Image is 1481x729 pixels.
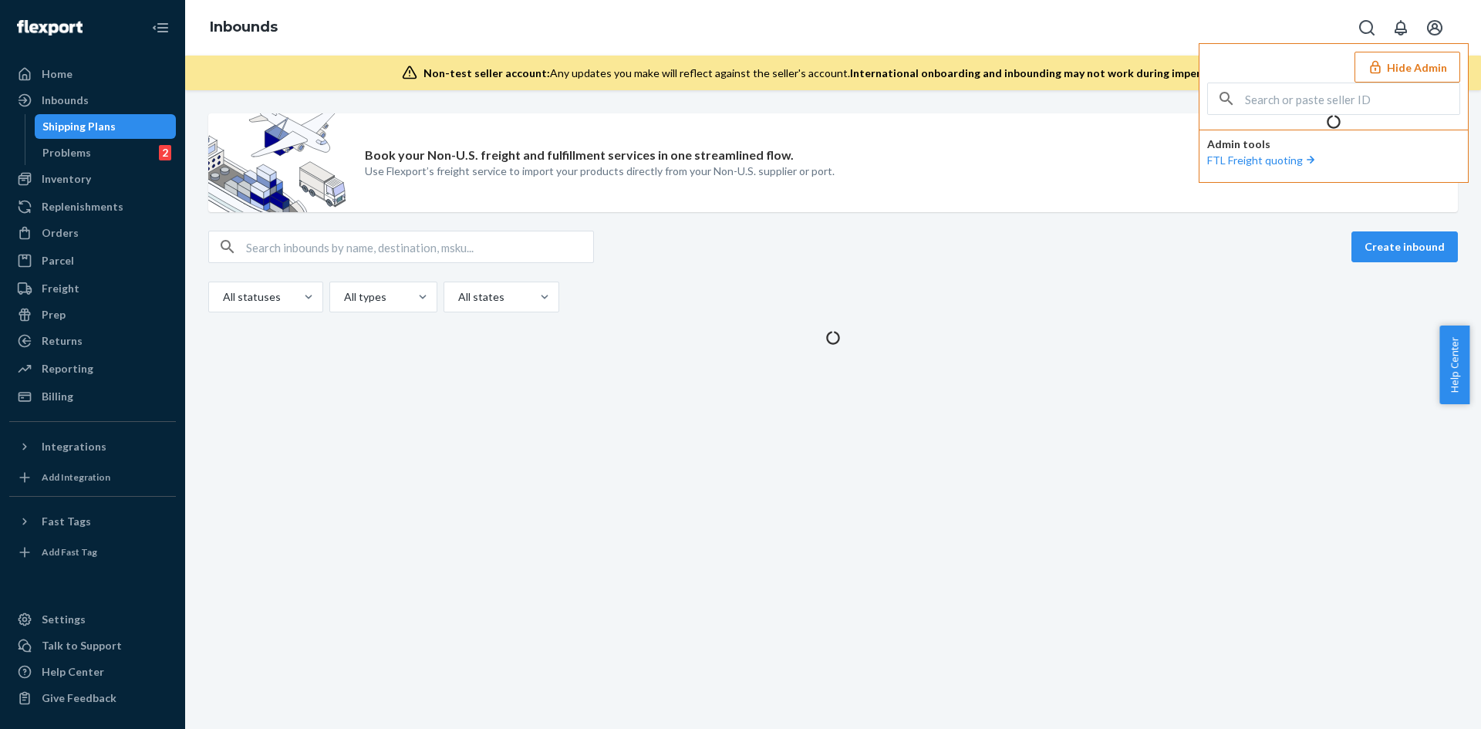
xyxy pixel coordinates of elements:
[342,289,344,305] input: All types
[9,276,176,301] a: Freight
[1354,52,1460,83] button: Hide Admin
[42,171,91,187] div: Inventory
[9,607,176,632] a: Settings
[1419,12,1450,43] button: Open account menu
[42,664,104,680] div: Help Center
[1245,83,1459,114] input: Search or paste seller ID
[42,439,106,454] div: Integrations
[145,12,176,43] button: Close Navigation
[9,194,176,219] a: Replenishments
[9,540,176,565] a: Add Fast Tag
[1351,12,1382,43] button: Open Search Box
[1207,137,1460,152] p: Admin tools
[42,253,74,268] div: Parcel
[42,514,91,529] div: Fast Tags
[9,686,176,710] button: Give Feedback
[850,66,1250,79] span: International onboarding and inbounding may not work during impersonation.
[42,471,110,484] div: Add Integration
[9,62,176,86] a: Home
[221,289,223,305] input: All statuses
[9,248,176,273] a: Parcel
[9,465,176,490] a: Add Integration
[9,329,176,353] a: Returns
[42,281,79,296] div: Freight
[42,66,73,82] div: Home
[42,389,73,404] div: Billing
[42,333,83,349] div: Returns
[9,434,176,459] button: Integrations
[1207,154,1318,167] a: FTL Freight quoting
[35,140,177,165] a: Problems2
[9,88,176,113] a: Inbounds
[1439,326,1469,404] button: Help Center
[42,93,89,108] div: Inbounds
[42,612,86,627] div: Settings
[9,356,176,381] a: Reporting
[42,361,93,376] div: Reporting
[42,545,97,559] div: Add Fast Tag
[9,660,176,684] a: Help Center
[365,164,835,179] p: Use Flexport’s freight service to import your products directly from your Non-U.S. supplier or port.
[210,19,278,35] a: Inbounds
[9,384,176,409] a: Billing
[9,509,176,534] button: Fast Tags
[42,225,79,241] div: Orders
[42,307,66,322] div: Prep
[365,147,794,164] p: Book your Non-U.S. freight and fulfillment services in one streamlined flow.
[9,302,176,327] a: Prep
[423,66,550,79] span: Non-test seller account:
[9,167,176,191] a: Inventory
[9,221,176,245] a: Orders
[457,289,458,305] input: All states
[9,633,176,658] a: Talk to Support
[42,199,123,214] div: Replenishments
[1351,231,1458,262] button: Create inbound
[159,145,171,160] div: 2
[42,119,116,134] div: Shipping Plans
[1385,12,1416,43] button: Open notifications
[42,145,91,160] div: Problems
[42,690,116,706] div: Give Feedback
[42,638,122,653] div: Talk to Support
[246,231,593,262] input: Search inbounds by name, destination, msku...
[197,5,290,50] ol: breadcrumbs
[35,114,177,139] a: Shipping Plans
[423,66,1250,81] div: Any updates you make will reflect against the seller's account.
[17,20,83,35] img: Flexport logo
